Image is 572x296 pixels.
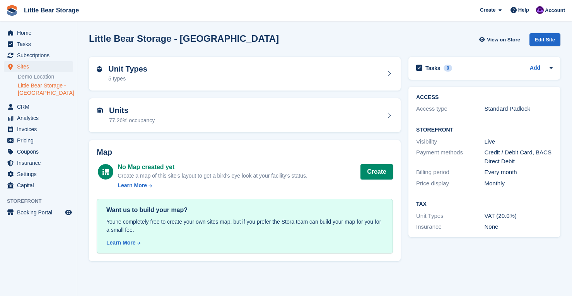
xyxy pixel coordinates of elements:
[17,180,63,191] span: Capital
[4,180,73,191] a: menu
[416,137,485,146] div: Visibility
[485,179,553,188] div: Monthly
[108,75,147,83] div: 5 types
[416,104,485,113] div: Access type
[518,6,529,14] span: Help
[4,50,73,61] a: menu
[6,5,18,16] img: stora-icon-8386f47178a22dfd0bd8f6a31ec36ba5ce8667c1dd55bd0f319d3a0aa187defe.svg
[97,148,393,157] h2: Map
[4,124,73,135] a: menu
[485,168,553,177] div: Every month
[4,61,73,72] a: menu
[478,33,523,46] a: View on Store
[4,39,73,50] a: menu
[18,82,73,97] a: Little Bear Storage - [GEOGRAPHIC_DATA]
[529,33,560,46] div: Edit Site
[4,101,73,112] a: menu
[106,239,383,247] a: Learn More
[64,208,73,217] a: Preview store
[17,157,63,168] span: Insurance
[106,218,383,234] div: You're completely free to create your own sites map, but if you prefer the Stora team can build y...
[17,27,63,38] span: Home
[4,146,73,157] a: menu
[97,108,103,113] img: unit-icn-7be61d7bf1b0ce9d3e12c5938cc71ed9869f7b940bace4675aadf7bd6d80202e.svg
[102,169,109,175] img: map-icn-white-8b231986280072e83805622d3debb4903e2986e43859118e7b4002611c8ef794.svg
[416,148,485,166] div: Payment methods
[106,239,135,247] div: Learn More
[17,39,63,50] span: Tasks
[17,207,63,218] span: Booking Portal
[536,6,544,14] img: Henry Hastings
[21,4,82,17] a: Little Bear Storage
[416,201,553,207] h2: Tax
[416,127,553,133] h2: Storefront
[118,172,307,180] div: Create a map of this site's layout to get a bird's eye look at your facility's status.
[17,135,63,146] span: Pricing
[17,101,63,112] span: CRM
[118,181,307,190] a: Learn More
[416,179,485,188] div: Price display
[545,7,565,14] span: Account
[118,163,307,172] div: No Map created yet
[444,65,452,72] div: 0
[416,212,485,221] div: Unit Types
[118,181,147,190] div: Learn More
[97,66,102,72] img: unit-type-icn-2b2737a686de81e16bb02015468b77c625bbabd49415b5ef34ead5e3b44a266d.svg
[17,50,63,61] span: Subscriptions
[416,94,553,101] h2: ACCESS
[7,197,77,205] span: Storefront
[4,157,73,168] a: menu
[108,65,147,74] h2: Unit Types
[106,205,383,215] div: Want us to build your map?
[17,124,63,135] span: Invoices
[17,146,63,157] span: Coupons
[89,33,279,44] h2: Little Bear Storage - [GEOGRAPHIC_DATA]
[17,169,63,180] span: Settings
[480,6,495,14] span: Create
[109,106,155,115] h2: Units
[4,113,73,123] a: menu
[89,57,401,91] a: Unit Types 5 types
[529,33,560,49] a: Edit Site
[485,222,553,231] div: None
[485,104,553,113] div: Standard Padlock
[17,113,63,123] span: Analytics
[487,36,520,44] span: View on Store
[416,168,485,177] div: Billing period
[4,207,73,218] a: menu
[109,116,155,125] div: 77.26% occupancy
[89,98,401,132] a: Units 77.26% occupancy
[485,212,553,221] div: VAT (20.0%)
[17,61,63,72] span: Sites
[4,27,73,38] a: menu
[425,65,441,72] h2: Tasks
[18,73,73,80] a: Demo Location
[530,64,540,73] a: Add
[416,222,485,231] div: Insurance
[4,135,73,146] a: menu
[4,169,73,180] a: menu
[360,164,393,180] button: Create
[485,137,553,146] div: Live
[485,148,553,166] div: Credit / Debit Card, BACS Direct Debit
